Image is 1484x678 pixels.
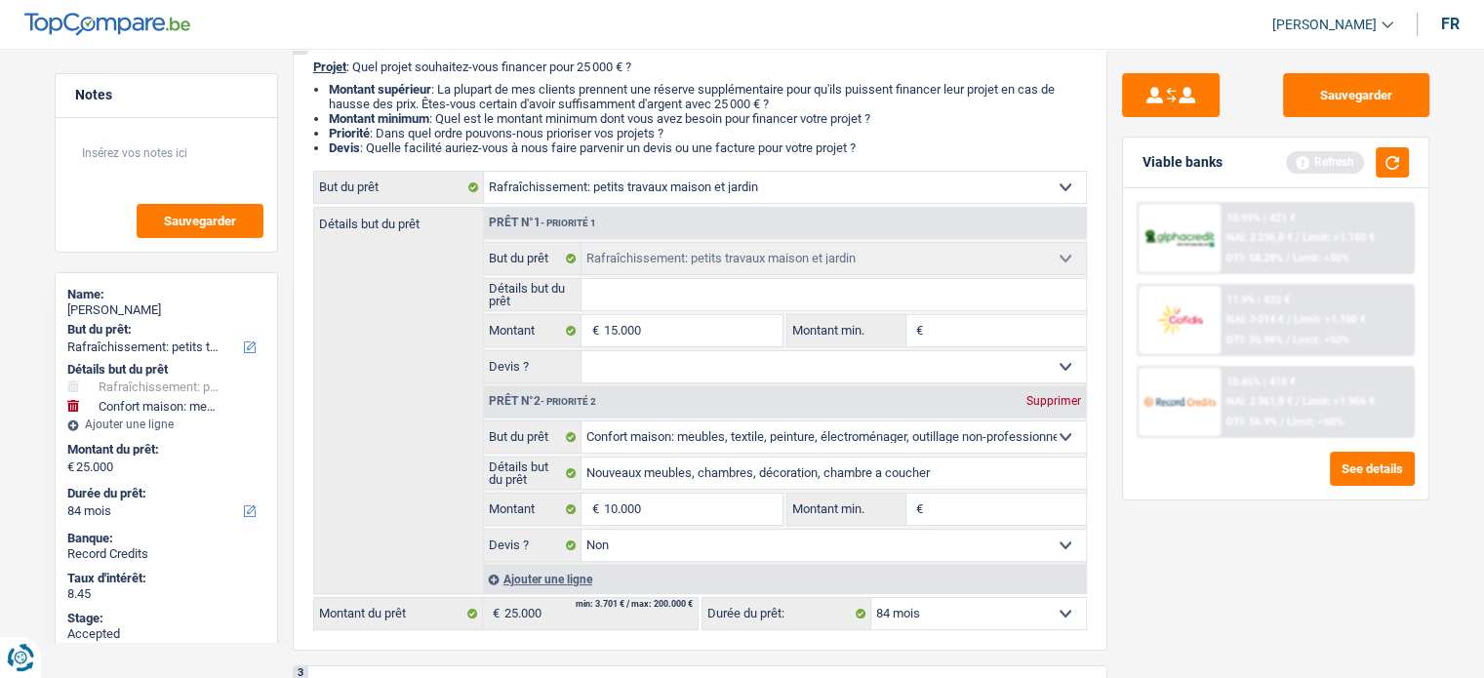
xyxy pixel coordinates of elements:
li: : La plupart de mes clients prennent une réserve supplémentaire pour qu'ils puissent financer leu... [329,82,1087,111]
label: Montant [484,494,582,525]
label: Montant min. [787,315,906,346]
span: € [582,315,603,346]
span: - Priorité 2 [541,396,596,407]
span: / [1280,416,1284,428]
button: Sauvegarder [137,204,263,238]
label: Montant du prêt [314,598,483,629]
div: [PERSON_NAME] [67,302,265,318]
div: Taux d'intérêt: [67,571,265,586]
div: 11.9% | 432 € [1226,294,1290,306]
span: NAI: 3 014 € [1226,313,1284,326]
button: See details [1330,452,1415,486]
img: TopCompare Logo [24,13,190,36]
div: min: 3.701 € / max: 200.000 € [576,600,693,609]
span: Sauvegarder [164,215,236,227]
div: Détails but du prêt [67,362,265,378]
div: 10.99% | 421 € [1226,212,1296,224]
div: Accepted [67,626,265,642]
span: / [1296,231,1300,244]
div: Ajouter une ligne [483,565,1086,593]
label: Durée du prêt: [67,486,261,501]
label: Durée du prêt: [702,598,871,629]
span: NAI: 2 236,8 € [1226,231,1293,244]
span: NAI: 2 361,8 € [1226,395,1293,408]
span: € [582,494,603,525]
span: / [1286,252,1290,264]
span: Limit: >1.966 € [1303,395,1375,408]
span: / [1296,395,1300,408]
label: Montant du prêt: [67,442,261,458]
label: Montant min. [787,494,906,525]
div: Viable banks [1143,154,1223,171]
li: : Quel est le montant minimum dont vous avez besoin pour financer votre projet ? [329,111,1087,126]
label: Devis ? [484,530,582,561]
label: But du prêt [314,172,484,203]
label: Détails but du prêt [484,279,582,310]
div: Refresh [1286,151,1364,173]
div: Name: [67,287,265,302]
a: [PERSON_NAME] [1257,9,1393,41]
span: DTI: 50.98% [1226,334,1283,346]
span: - Priorité 1 [541,218,596,228]
li: : Dans quel ordre pouvons-nous prioriser vos projets ? [329,126,1087,140]
span: € [906,494,928,525]
strong: Montant minimum [329,111,429,126]
li: : Quelle facilité auriez-vous à nous faire parvenir un devis ou une facture pour votre projet ? [329,140,1087,155]
span: Limit: <50% [1293,252,1349,264]
h5: Notes [75,87,258,103]
div: 10.45% | 415 € [1226,376,1296,388]
span: Devis [329,140,360,155]
span: Limit: <50% [1293,334,1349,346]
div: Banque: [67,531,265,546]
span: € [483,598,504,629]
div: Stage: [67,611,265,626]
span: € [906,315,928,346]
div: 8.45 [67,586,265,602]
span: Projet [313,60,346,74]
label: Montant [484,315,582,346]
label: Devis ? [484,351,582,382]
label: But du prêt: [67,322,261,338]
span: DTI: 56.9% [1226,416,1277,428]
strong: Priorité [329,126,370,140]
label: But du prêt [484,243,582,274]
span: DTI: 58.28% [1226,252,1283,264]
div: Ajouter une ligne [67,418,265,431]
span: / [1286,334,1290,346]
p: : Quel projet souhaitez-vous financer pour 25 000 € ? [313,60,1087,74]
span: Limit: >1.100 € [1294,313,1366,326]
img: Cofidis [1143,301,1216,338]
button: Sauvegarder [1283,73,1429,117]
span: Limit: >1.150 € [1303,231,1375,244]
span: Limit: <60% [1287,416,1344,428]
span: / [1287,313,1291,326]
div: Supprimer [1022,395,1086,407]
strong: Montant supérieur [329,82,431,97]
div: Prêt n°2 [484,395,601,408]
img: Record Credits [1143,383,1216,419]
span: € [67,459,74,475]
img: AlphaCredit [1143,227,1216,250]
div: fr [1441,15,1460,33]
div: Prêt n°1 [484,217,601,229]
span: [PERSON_NAME] [1272,17,1377,33]
div: Record Credits [67,546,265,562]
label: Détails but du prêt [314,208,483,230]
label: Détails but du prêt [484,458,582,489]
label: But du prêt [484,421,582,453]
